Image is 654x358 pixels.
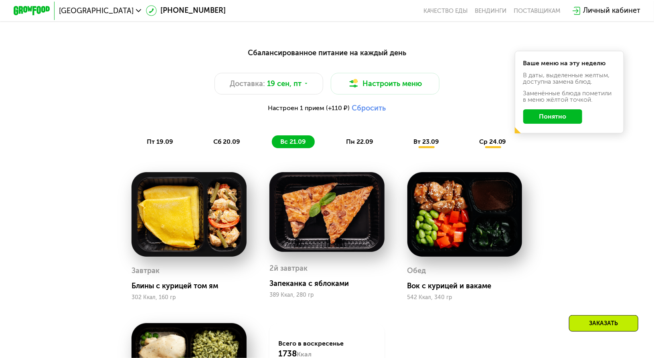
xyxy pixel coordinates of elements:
[523,109,582,124] button: Понятно
[213,138,240,145] span: сб 20.09
[269,292,385,298] div: 389 Ккал, 280 гр
[58,47,596,58] div: Сбалансированное питание на каждый день
[583,5,640,16] div: Личный кабинет
[59,7,134,14] span: [GEOGRAPHIC_DATA]
[407,264,426,278] div: Обед
[523,72,616,85] div: В даты, выделенные желтым, доступна замена блюд.
[269,279,392,288] div: Запеканка с яблоками
[407,294,522,301] div: 542 Ккал, 340 гр
[132,282,254,291] div: Блины с курицей том ям
[132,264,160,278] div: Завтрак
[331,73,440,95] button: Настроить меню
[407,282,530,291] div: Вок с курицей и вакаме
[523,60,616,66] div: Ваше меню на эту неделю
[269,262,308,276] div: 2й завтрак
[423,7,468,14] a: Качество еды
[352,104,386,113] button: Сбросить
[267,78,302,89] span: 19 сен, пт
[280,138,306,145] span: вс 21.09
[146,5,226,16] a: [PHONE_NUMBER]
[132,294,247,301] div: 302 Ккал, 160 гр
[514,7,561,14] div: поставщикам
[569,315,638,332] div: Заказать
[346,138,373,145] span: пн 22.09
[230,78,265,89] span: Доставка:
[147,138,173,145] span: пт 19.09
[523,90,616,103] div: Заменённые блюда пометили в меню жёлтой точкой.
[479,138,506,145] span: ср 24.09
[297,350,312,358] span: Ккал
[475,7,506,14] a: Вендинги
[413,138,439,145] span: вт 23.09
[268,105,350,111] span: Настроен 1 прием (+110 ₽)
